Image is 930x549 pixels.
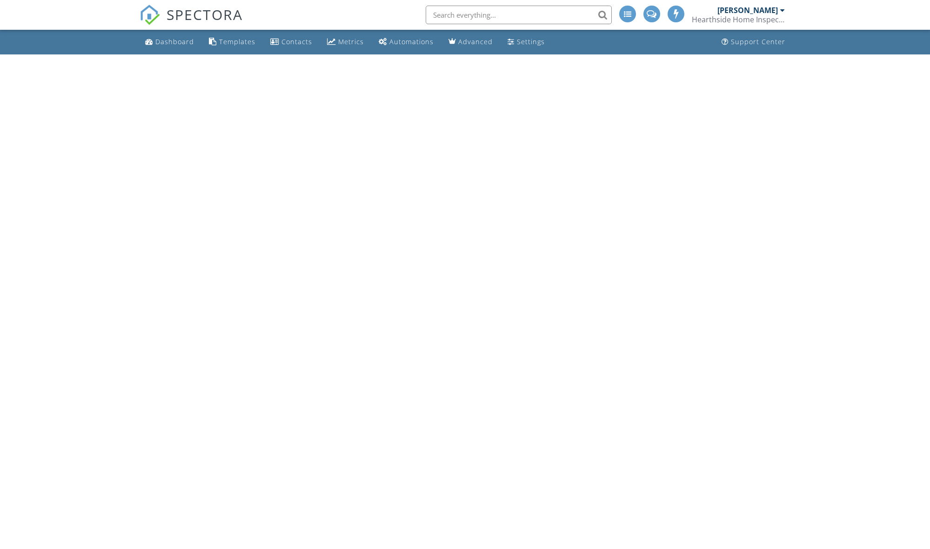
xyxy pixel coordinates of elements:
[389,37,434,46] div: Automations
[338,37,364,46] div: Metrics
[267,33,316,51] a: Contacts
[458,37,493,46] div: Advanced
[692,15,785,24] div: Hearthside Home Inspections
[205,33,259,51] a: Templates
[219,37,255,46] div: Templates
[717,6,778,15] div: [PERSON_NAME]
[504,33,549,51] a: Settings
[140,13,243,32] a: SPECTORA
[718,33,789,51] a: Support Center
[731,37,785,46] div: Support Center
[323,33,368,51] a: Metrics
[140,5,160,25] img: The Best Home Inspection Software - Spectora
[141,33,198,51] a: Dashboard
[375,33,437,51] a: Automations (Advanced)
[426,6,612,24] input: Search everything...
[167,5,243,24] span: SPECTORA
[517,37,545,46] div: Settings
[281,37,312,46] div: Contacts
[155,37,194,46] div: Dashboard
[445,33,496,51] a: Advanced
